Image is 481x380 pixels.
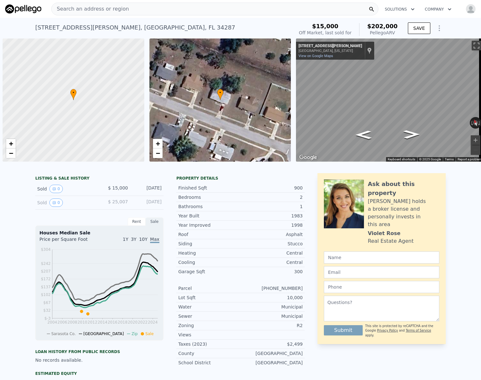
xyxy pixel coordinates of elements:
span: $ 15,000 [108,185,128,190]
div: Violet Rose [368,230,401,237]
tspan: 2008 [67,320,77,325]
div: Loan history from public records [35,349,164,354]
a: Zoom in [153,139,163,148]
div: Sold [37,185,94,193]
tspan: 2014 [97,320,107,325]
img: avatar [466,4,476,14]
tspan: 2016 [108,320,118,325]
path: Go East, Spearman Cir [397,128,427,141]
span: 1Y [123,237,128,242]
span: + [9,139,13,148]
a: Terms (opens in new tab) [445,157,454,161]
span: Search an address or region [52,5,129,13]
div: Water [178,304,240,310]
div: This site is protected by reCAPTCHA and the Google and apply. [365,324,439,338]
div: Zoning [178,322,240,329]
div: Municipal [240,313,303,319]
a: View on Google Maps [299,54,333,58]
div: [GEOGRAPHIC_DATA] [240,359,303,366]
div: Municipal [240,304,303,310]
path: Go West, Spearman Cir [349,129,379,141]
div: [GEOGRAPHIC_DATA], [US_STATE] [299,49,362,53]
div: • [217,89,224,100]
div: $2,499 [240,341,303,347]
div: Lot Sqft [178,294,240,301]
tspan: 2024 [148,320,158,325]
div: Finished Sqft [178,185,240,191]
input: Name [324,251,439,264]
button: View historical data [49,198,63,207]
div: [GEOGRAPHIC_DATA] [240,350,303,357]
tspan: $67 [43,300,51,305]
div: Price per Square Foot [39,236,99,246]
tspan: 2012 [88,320,97,325]
a: Privacy Policy [377,329,398,332]
div: Ask about this property [368,180,439,198]
tspan: 2018 [118,320,128,325]
div: 300 [240,268,303,275]
tspan: 2006 [57,320,67,325]
div: Central [240,259,303,266]
div: [DATE] [133,198,162,207]
div: Sale [146,217,164,226]
tspan: 2022 [138,320,148,325]
span: $15,000 [312,23,338,30]
button: SAVE [408,22,430,34]
a: Zoom out [6,148,16,158]
span: $ 25,007 [108,199,128,204]
tspan: $172 [41,277,51,281]
div: School District [178,359,240,366]
div: Houses Median Sale [39,230,159,236]
tspan: 2010 [78,320,88,325]
img: Google [298,153,319,162]
span: Sale [145,332,154,336]
div: Year Built [178,213,240,219]
div: Rent [128,217,146,226]
button: View historical data [49,185,63,193]
div: Year Improved [178,222,240,228]
div: [STREET_ADDRESS][PERSON_NAME] , [GEOGRAPHIC_DATA] , FL 34287 [35,23,235,32]
tspan: 2020 [128,320,138,325]
div: Views [178,332,240,338]
div: Real Estate Agent [368,237,414,245]
span: Zip [131,332,138,336]
div: • [70,89,77,100]
span: + [156,139,160,148]
button: Rotate counterclockwise [470,117,473,129]
div: 10,000 [240,294,303,301]
div: Parcel [178,285,240,291]
div: [STREET_ADDRESS][PERSON_NAME] [299,44,362,49]
tspan: $304 [41,247,51,252]
span: Sarasota Co. [51,332,76,336]
a: Zoom in [6,139,16,148]
button: Solutions [380,4,420,15]
button: Keyboard shortcuts [388,157,415,162]
div: Sold [37,198,94,207]
tspan: $242 [41,261,51,266]
div: Property details [176,176,305,181]
span: [GEOGRAPHIC_DATA] [83,332,124,336]
div: Sewer [178,313,240,319]
a: Zoom out [153,148,163,158]
div: [PHONE_NUMBER] [240,285,303,291]
div: Asphalt [240,231,303,238]
tspan: $32 [43,308,51,313]
input: Email [324,266,439,278]
span: • [70,90,77,96]
span: − [156,149,160,157]
button: Zoom in [471,135,480,145]
a: Show location on map [367,47,372,54]
span: $202,000 [367,23,398,30]
div: [PERSON_NAME] holds a broker license and personally invests in this area [368,198,439,228]
div: Off Market, last sold for [299,30,351,36]
div: Cooling [178,259,240,266]
span: 3Y [131,237,136,242]
button: Company [420,4,457,15]
tspan: 2004 [47,320,57,325]
tspan: $-3 [44,316,51,321]
tspan: $137 [41,285,51,289]
button: Show Options [433,22,446,35]
div: County [178,350,240,357]
div: Garage Sqft [178,268,240,275]
div: LISTING & SALE HISTORY [35,176,164,182]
